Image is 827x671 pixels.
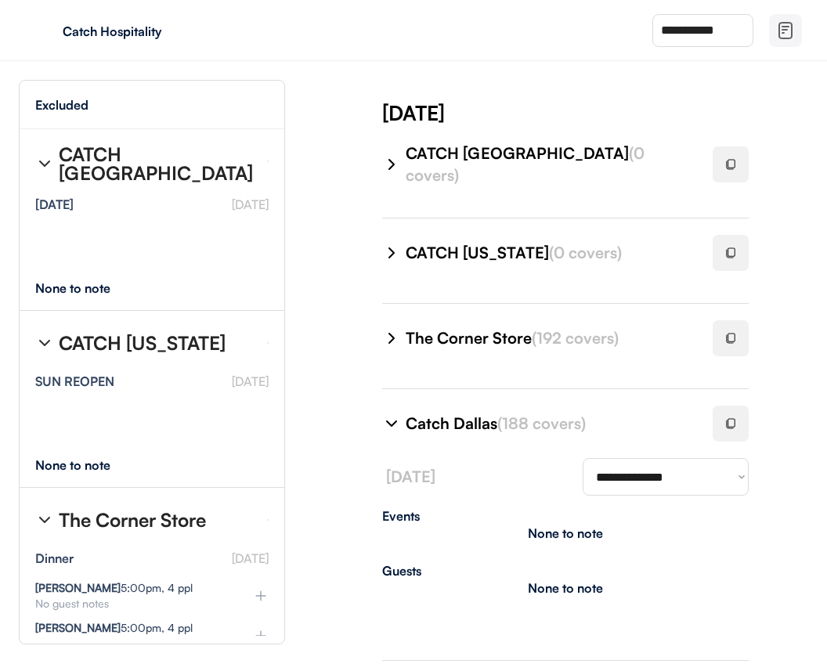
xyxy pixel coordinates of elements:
img: chevron-right%20%281%29.svg [35,154,54,173]
img: chevron-right%20%281%29.svg [35,510,54,529]
img: chevron-right%20%281%29.svg [382,329,401,348]
div: [DATE] [382,99,827,127]
strong: [PERSON_NAME] [35,621,121,634]
img: yH5BAEAAAAALAAAAAABAAEAAAIBRAA7 [31,18,56,43]
img: chevron-right%20%281%29.svg [382,244,401,262]
div: Events [382,510,749,522]
div: CATCH [US_STATE] [406,242,694,264]
img: plus%20%281%29.svg [253,588,269,604]
img: chevron-right%20%281%29.svg [382,414,401,433]
font: (188 covers) [497,413,586,433]
div: Catch Dallas [406,413,694,435]
div: 5:00pm, 4 ppl [35,622,193,633]
div: CATCH [GEOGRAPHIC_DATA] [59,145,255,182]
img: chevron-right%20%281%29.svg [35,334,54,352]
img: chevron-right%20%281%29.svg [382,155,401,174]
img: plus%20%281%29.svg [253,628,269,644]
font: (192 covers) [532,328,619,348]
div: Catch Hospitality [63,25,260,38]
div: The Corner Store [406,327,694,349]
div: SUN REOPEN [35,375,114,388]
font: [DATE] [232,373,269,389]
div: CATCH [US_STATE] [59,334,226,352]
div: 5:00pm, 4 ppl [35,583,193,593]
div: None to note [35,459,139,471]
font: [DATE] [232,197,269,212]
div: None to note [35,282,139,294]
div: CATCH [GEOGRAPHIC_DATA] [406,142,694,186]
div: None to note [528,582,603,594]
font: [DATE] [232,550,269,566]
div: None to note [528,527,603,539]
div: Guests [382,565,749,577]
img: file-02.svg [776,21,795,40]
div: Excluded [35,99,88,111]
font: (0 covers) [549,243,622,262]
div: The Corner Store [59,510,206,529]
font: [DATE] [386,467,435,486]
div: Dinner [35,552,74,565]
div: No guest notes [35,598,228,609]
div: [DATE] [35,198,74,211]
strong: [PERSON_NAME] [35,581,121,594]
